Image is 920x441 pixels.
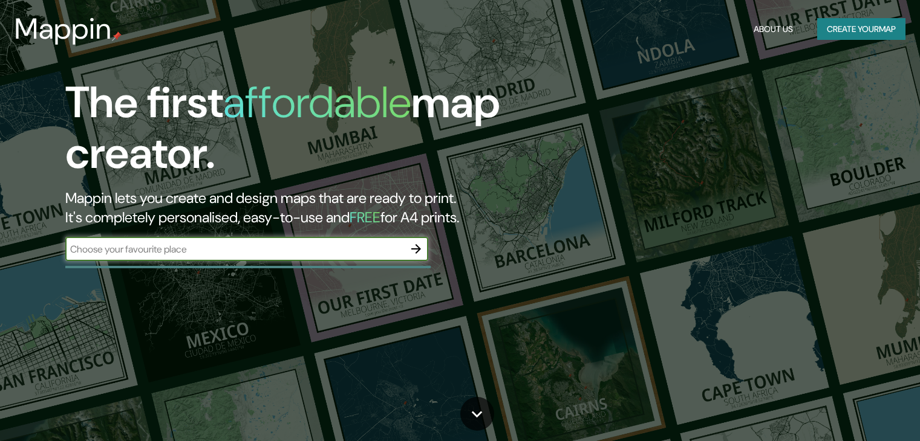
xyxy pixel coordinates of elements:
h5: FREE [350,208,380,227]
button: About Us [749,18,798,40]
h1: The first map creator. [65,77,526,188]
h1: affordable [223,74,411,130]
img: mappin-pin [112,31,122,41]
h3: Mappin [15,12,112,46]
iframe: Help widget launcher [812,394,907,428]
h2: Mappin lets you create and design maps that are ready to print. It's completely personalised, eas... [65,188,526,227]
input: Choose your favourite place [65,242,404,256]
button: Create yourmap [817,18,905,40]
